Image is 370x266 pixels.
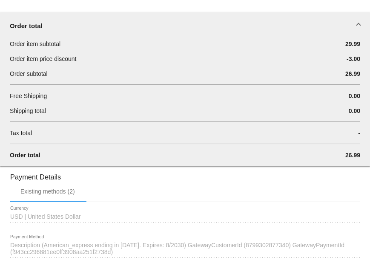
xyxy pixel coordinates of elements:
div: Existing methods (2) [20,188,75,195]
span: 29.99 [345,40,360,47]
h3: Payment Details [10,167,360,181]
span: Order item subtotal [10,40,60,47]
span: 26.99 [345,152,360,159]
span: Order total [10,152,40,159]
span: Order subtotal [10,70,48,77]
span: Tax total [10,130,32,136]
span: USD | United States Dollar [10,213,80,220]
span: -3.00 [347,55,360,62]
span: Order total [10,22,43,29]
span: Order item price discount [10,55,76,62]
span: 26.99 [345,70,360,77]
span: 0.00 [349,107,360,114]
span: Shipping total [10,107,46,114]
span: Description (American_express ending in [DATE]. Expires: 8/2030) GatewayCustomerId (8799302877340... [10,242,344,255]
span: Free Shipping [10,93,47,99]
span: 0.00 [349,93,360,99]
span: - [358,130,360,136]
